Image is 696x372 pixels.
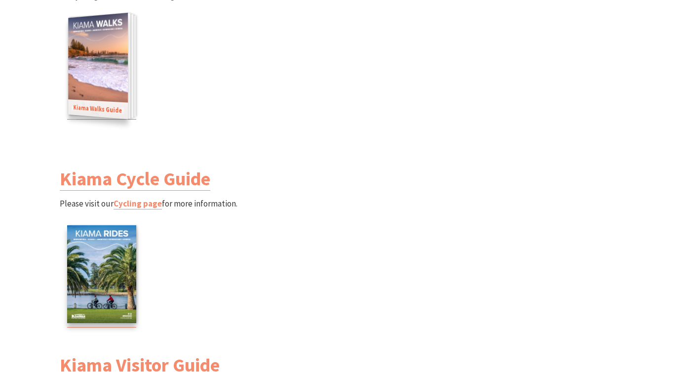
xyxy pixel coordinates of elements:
a: Kiama Walks GuideKiama Walks Guide [67,17,136,120]
span: Kiama Walks Guide [68,100,128,120]
a: Kiama Cycle Guide [60,167,210,191]
a: Cycling page [114,198,162,209]
p: Please visit our for more information. [60,197,636,335]
img: Kiama Walks Guide [68,13,128,119]
img: Kiama Cycling Guide [67,225,136,323]
a: Kiama Cycling Guide [67,225,136,328]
